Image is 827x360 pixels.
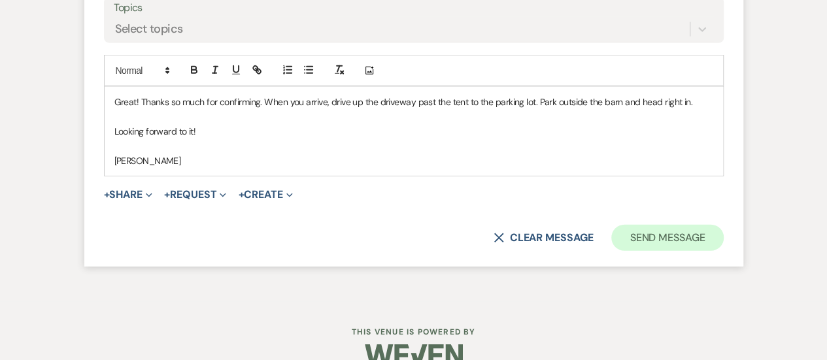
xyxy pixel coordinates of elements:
[164,189,170,200] span: +
[114,154,713,168] p: [PERSON_NAME]
[611,225,723,251] button: Send Message
[114,124,713,139] p: Looking forward to it!
[238,189,244,200] span: +
[104,189,110,200] span: +
[164,189,226,200] button: Request
[104,189,153,200] button: Share
[114,95,713,109] p: Great! Thanks so much for confirming. When you arrive, drive up the driveway past the tent to the...
[494,233,593,243] button: Clear message
[238,189,292,200] button: Create
[115,21,183,39] div: Select topics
